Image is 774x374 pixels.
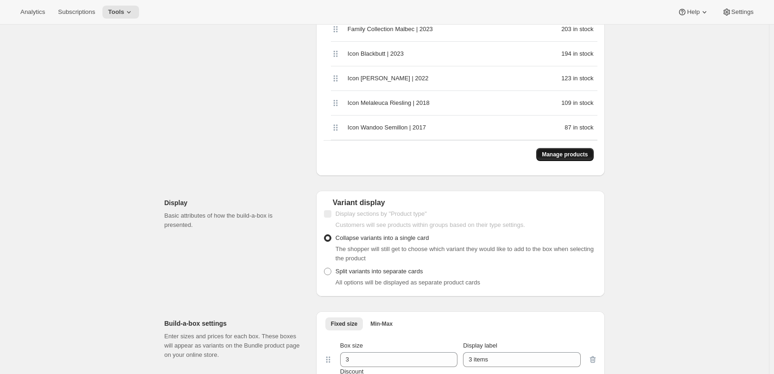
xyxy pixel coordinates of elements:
button: Analytics [15,6,51,19]
span: All options will be displayed as separate product cards [336,279,480,286]
div: 87 in stock [474,123,597,132]
span: Split variants into separate cards [336,268,423,275]
span: Tools [108,8,124,16]
div: 123 in stock [474,74,597,83]
span: Collapse variants into a single card [336,234,429,241]
span: Analytics [20,8,45,16]
button: Subscriptions [52,6,101,19]
span: Icon Blackbutt | 2023 [348,49,404,58]
span: Settings [731,8,754,16]
span: Display label [463,342,497,349]
span: Manage products [542,151,588,158]
div: 194 in stock [474,49,597,58]
span: Subscriptions [58,8,95,16]
input: Box size [340,352,444,367]
span: Family Collection Malbec | 2023 [348,25,433,34]
span: Customers will see products within groups based on their type settings. [336,221,525,228]
button: Tools [102,6,139,19]
span: Display sections by "Product type" [336,210,427,217]
span: Help [687,8,699,16]
h2: Display [165,198,301,207]
div: 109 in stock [474,98,597,108]
p: Enter sizes and prices for each box. These boxes will appear as variants on the Bundle product pa... [165,332,301,360]
span: The shopper will still get to choose which variant they would like to add to the box when selecti... [336,245,594,262]
div: 203 in stock [474,25,597,34]
p: Basic attributes of how the build-a-box is presented. [165,211,301,230]
button: Settings [717,6,759,19]
span: Icon Wandoo Semillon | 2017 [348,123,426,132]
button: Help [672,6,714,19]
span: Icon [PERSON_NAME] | 2022 [348,74,429,83]
span: Box size [340,342,363,349]
h2: Build-a-box settings [165,319,301,328]
div: Variant display [324,198,597,207]
span: Fixed size [331,320,357,328]
span: Icon Melaleuca Riesling | 2018 [348,98,430,108]
input: Display label [463,352,580,367]
span: Min-Max [370,320,393,328]
button: Manage products [536,148,593,161]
